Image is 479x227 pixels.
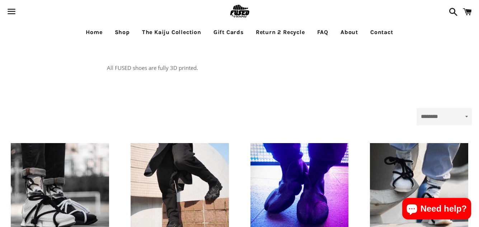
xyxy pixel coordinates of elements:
a: Contact [365,23,399,41]
div: All FUSED shoes are fully 3D printed. [100,42,380,101]
a: Gift Cards [208,23,249,41]
a: Shop [109,23,135,41]
a: The Kaiju Collection [137,23,207,41]
a: FAQ [312,23,334,41]
inbox-online-store-chat: Shopify online store chat [400,198,473,221]
a: About [335,23,363,41]
a: Return 2 Recycle [250,23,310,41]
a: Home [80,23,108,41]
